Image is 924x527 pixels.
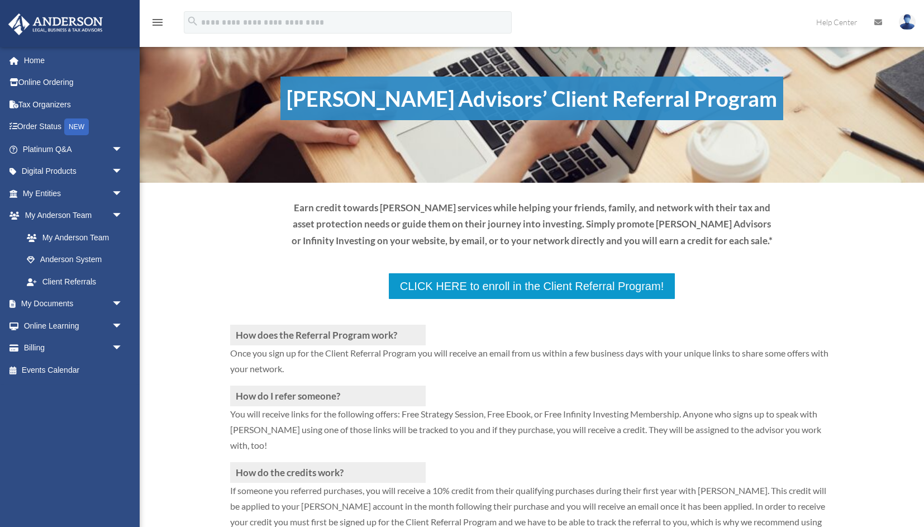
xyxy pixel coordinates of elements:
p: You will receive links for the following offers: Free Strategy Session, Free Ebook, or Free Infin... [230,406,833,462]
p: Once you sign up for the Client Referral Program you will receive an email from us within a few b... [230,345,833,386]
span: arrow_drop_down [112,160,134,183]
a: menu [151,20,164,29]
i: search [187,15,199,27]
a: My Anderson Team [16,226,140,249]
a: Home [8,49,140,72]
span: arrow_drop_down [112,337,134,360]
a: Digital Productsarrow_drop_down [8,160,140,183]
span: arrow_drop_down [112,138,134,161]
h3: How do I refer someone? [230,386,426,406]
a: Tax Organizers [8,93,140,116]
img: User Pic [899,14,916,30]
span: arrow_drop_down [112,315,134,338]
h3: How does the Referral Program work? [230,325,426,345]
span: arrow_drop_down [112,205,134,227]
a: CLICK HERE to enroll in the Client Referral Program! [388,272,676,300]
a: Online Learningarrow_drop_down [8,315,140,337]
a: Order StatusNEW [8,116,140,139]
a: My Anderson Teamarrow_drop_down [8,205,140,227]
a: Anderson System [16,249,140,271]
a: Client Referrals [16,270,134,293]
h3: How do the credits work? [230,462,426,483]
img: Anderson Advisors Platinum Portal [5,13,106,35]
i: menu [151,16,164,29]
a: Platinum Q&Aarrow_drop_down [8,138,140,160]
a: Online Ordering [8,72,140,94]
div: NEW [64,118,89,135]
a: My Entitiesarrow_drop_down [8,182,140,205]
a: Billingarrow_drop_down [8,337,140,359]
span: arrow_drop_down [112,182,134,205]
span: arrow_drop_down [112,293,134,316]
a: My Documentsarrow_drop_down [8,293,140,315]
p: Earn credit towards [PERSON_NAME] services while helping your friends, family, and network with t... [290,200,773,249]
h1: [PERSON_NAME] Advisors’ Client Referral Program [280,77,783,120]
a: Events Calendar [8,359,140,381]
